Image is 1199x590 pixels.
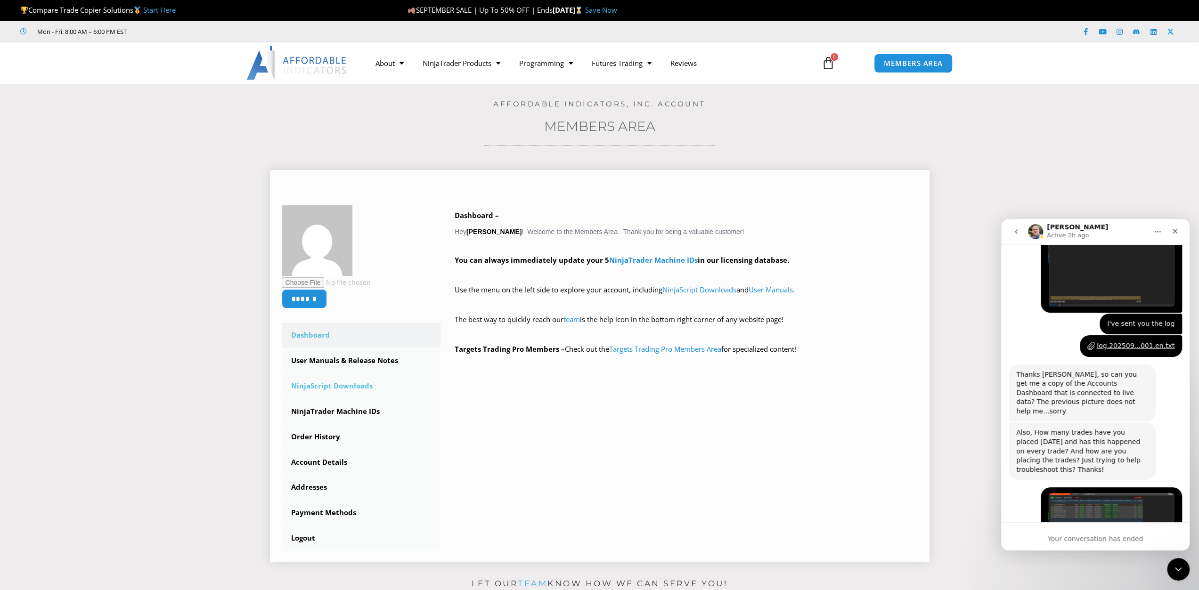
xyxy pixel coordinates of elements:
a: Reviews [661,52,706,74]
strong: [DATE] [552,5,585,15]
span: Mon - Fri: 8:00 AM – 6:00 PM EST [35,26,127,37]
a: NinjaTrader Machine IDs [282,399,441,424]
a: team [563,315,580,324]
div: I've sent you the log [106,100,173,110]
div: Thanks [PERSON_NAME], so can you get me a copy of the Accounts Dashboard that is connected to liv... [8,145,155,203]
span: MEMBERS AREA [884,60,943,67]
a: Logout [282,526,441,550]
nav: Account pages [282,323,441,550]
a: NinjaScript Downloads [282,374,441,398]
div: log.202509...001.en.txt [96,122,173,132]
a: NinjaTrader Machine IDs [609,255,698,265]
div: Larry says… [8,145,181,204]
img: 5f134d5080cd8606c769c067cdb75d253f8f6419f1c7daba1e0781ed198c4de3 [282,205,352,276]
div: Larry says… [8,203,181,268]
a: NinjaScript Downloads [662,285,736,294]
span: Compare Trade Copier Solutions [20,5,176,15]
div: log.202509...001.en.txt [79,116,181,138]
a: Start Here [143,5,176,15]
p: Use the menu on the left side to explore your account, including and . [455,283,918,310]
span: 0 [831,53,838,61]
strong: Targets Trading Pro Members – [455,344,565,354]
p: The best way to quickly reach our is the help icon in the bottom right corner of any website page! [455,313,918,339]
div: Jacqueline says… [8,95,181,116]
a: User Manuals & Release Notes [282,348,441,373]
a: Members Area [544,118,655,134]
img: 🍂 [408,7,415,14]
a: Addresses [282,475,441,500]
img: LogoAI | Affordable Indicators – NinjaTrader [246,46,348,80]
strong: [PERSON_NAME] [466,228,522,235]
a: MEMBERS AREA [874,54,953,73]
img: ⌛ [575,7,582,14]
a: User Manuals [749,285,793,294]
div: Hey ! Welcome to the Members Area. Thank you for being a valuable customer! [455,209,918,356]
a: Affordable Indicators, Inc. Account [493,99,706,108]
a: log.202509...001.en.txt [86,122,173,132]
a: Save Now [585,5,617,15]
nav: Menu [366,52,811,74]
div: Also, How many trades have you placed [DATE] and has this happened on every trade? And how are yo... [8,203,155,261]
a: Programming [510,52,582,74]
div: I've sent you the log [98,95,181,115]
div: Jacqueline says… [8,268,181,388]
strong: You can always immediately update your 5 in our licensing database. [455,255,789,265]
a: Order History [282,425,441,449]
div: Thanks [PERSON_NAME], so can you get me a copy of the Accounts Dashboard that is connected to liv... [15,151,147,197]
a: Payment Methods [282,501,441,525]
div: Also, How many trades have you placed [DATE] and has this happened on every trade? And how are yo... [15,209,147,255]
img: 🥇 [134,7,141,14]
a: NinjaTrader Products [413,52,510,74]
iframe: Intercom live chat [1167,558,1190,581]
a: Account Details [282,450,441,475]
a: 0 [807,49,849,77]
img: 🏆 [21,7,28,14]
a: Futures Trading [582,52,661,74]
iframe: Intercom live chat [1001,219,1190,550]
a: Dashboard [282,323,441,348]
span: SEPTEMBER SALE | Up To 50% OFF | Ends [408,5,552,15]
p: Check out the for specialized content! [455,343,918,356]
iframe: Customer reviews powered by Trustpilot [140,27,281,36]
a: About [366,52,413,74]
a: Targets Trading Pro Members Area [609,344,721,354]
div: Jacqueline says… [8,116,181,145]
a: team [518,579,547,588]
b: Dashboard – [455,210,499,220]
